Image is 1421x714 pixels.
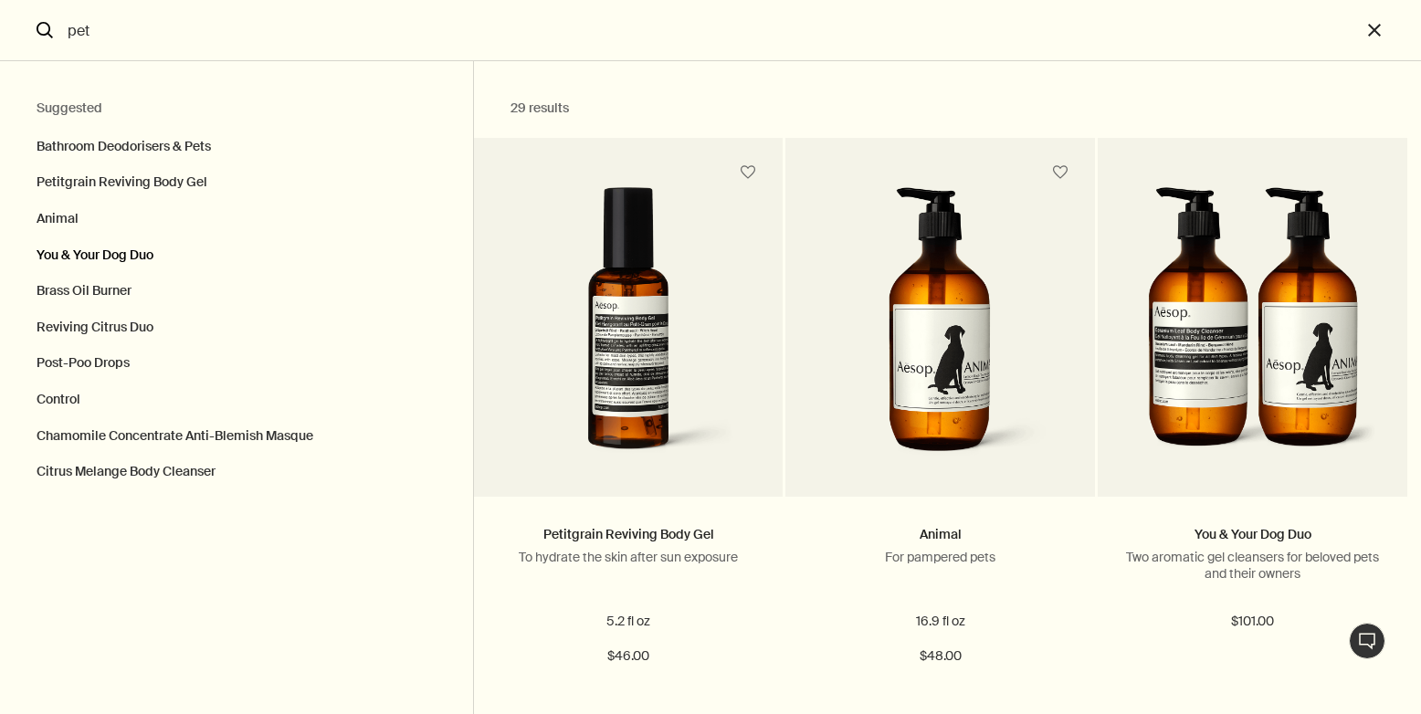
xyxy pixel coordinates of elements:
[511,98,1168,120] h2: 29 results
[474,187,784,497] a: Petitgrain Reviving Body Gel with pump
[1195,526,1311,542] a: You & Your Dog Duo
[506,187,751,469] img: Petitgrain Reviving Body Gel with pump
[543,526,714,542] a: Petitgrain Reviving Body Gel
[501,549,756,565] p: To hydrate the skin after sun exposure
[920,646,962,667] span: $48.00
[826,187,1054,469] img: Animal in an amber bottle with a pump.
[1349,623,1385,659] button: Live Assistance
[607,646,649,667] span: $46.00
[1129,187,1377,469] img: You & Your Dog Duo
[37,98,437,120] h2: Suggested
[1231,611,1274,633] span: $101.00
[920,526,962,542] a: Animal
[1125,549,1380,582] p: Two aromatic gel cleansers for beloved pets and their owners
[813,549,1068,565] p: For pampered pets
[785,187,1095,497] a: Animal in an amber bottle with a pump.
[1044,156,1077,189] button: Save to cabinet
[732,156,764,189] button: Save to cabinet
[1098,187,1407,497] a: You & Your Dog Duo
